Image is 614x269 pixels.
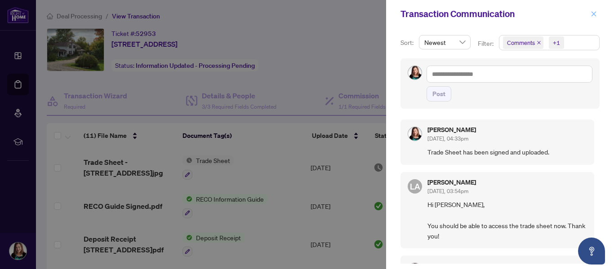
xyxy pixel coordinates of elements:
[408,127,422,141] img: Profile Icon
[408,66,422,79] img: Profile Icon
[427,199,587,242] span: Hi [PERSON_NAME], You should be able to access the trade sheet now. Thank you!
[410,180,420,193] span: LA
[427,127,476,133] h5: [PERSON_NAME]
[427,135,468,142] span: [DATE], 04:33pm
[424,35,465,49] span: Newest
[578,238,605,265] button: Open asap
[503,36,543,49] span: Comments
[400,7,588,21] div: Transaction Communication
[427,188,468,194] span: [DATE], 03:54pm
[591,11,597,17] span: close
[553,38,560,47] div: +1
[507,38,535,47] span: Comments
[427,179,476,185] h5: [PERSON_NAME]
[400,38,415,48] p: Sort:
[427,86,451,101] button: Post
[537,40,541,45] span: close
[427,147,587,157] span: Trade Sheet has been signed and uploaded.
[427,263,476,269] h5: [PERSON_NAME]
[478,39,495,49] p: Filter:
